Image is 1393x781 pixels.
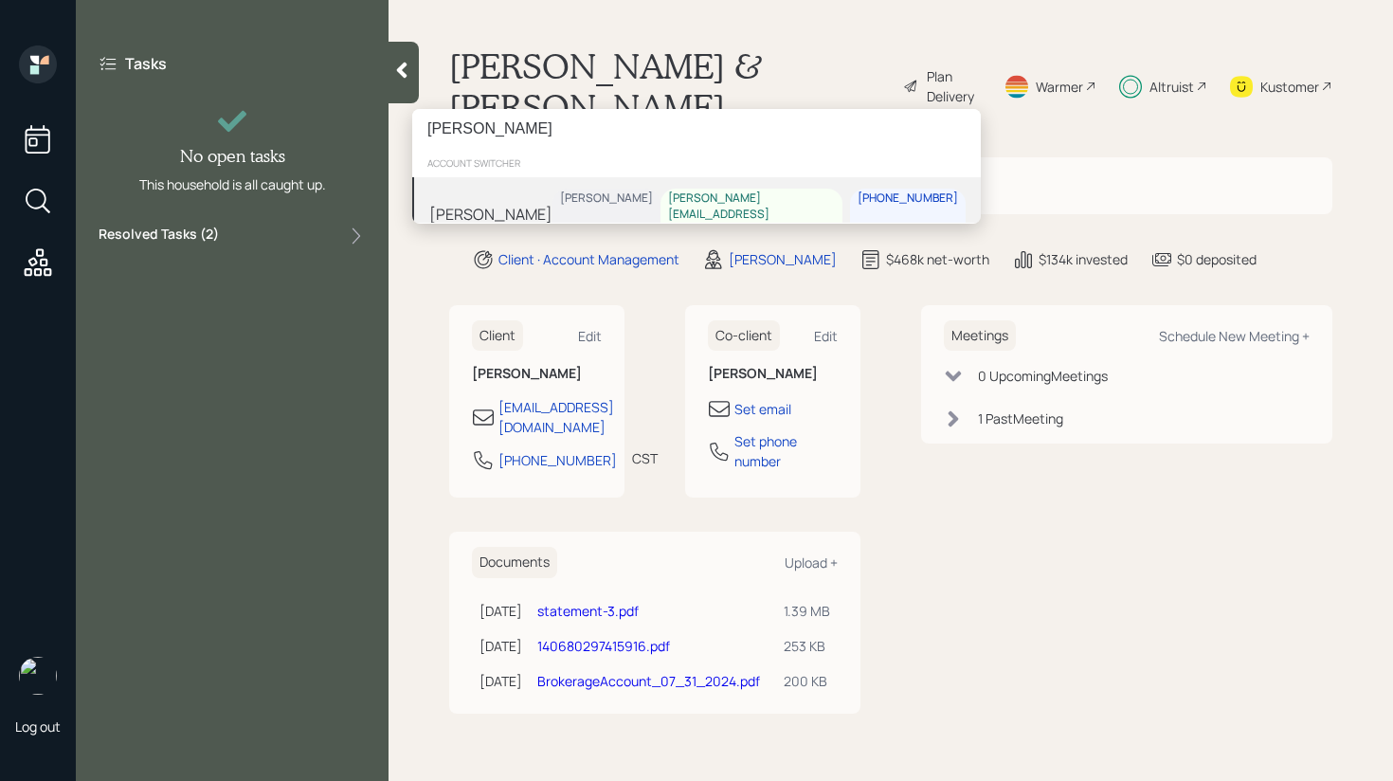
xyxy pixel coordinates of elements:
[429,204,552,227] div: [PERSON_NAME]
[412,109,981,149] input: Type a command or search…
[858,191,958,207] div: [PHONE_NUMBER]
[668,191,835,238] div: [PERSON_NAME][EMAIL_ADDRESS][DOMAIN_NAME]
[412,149,981,177] div: account switcher
[560,191,653,207] div: [PERSON_NAME]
